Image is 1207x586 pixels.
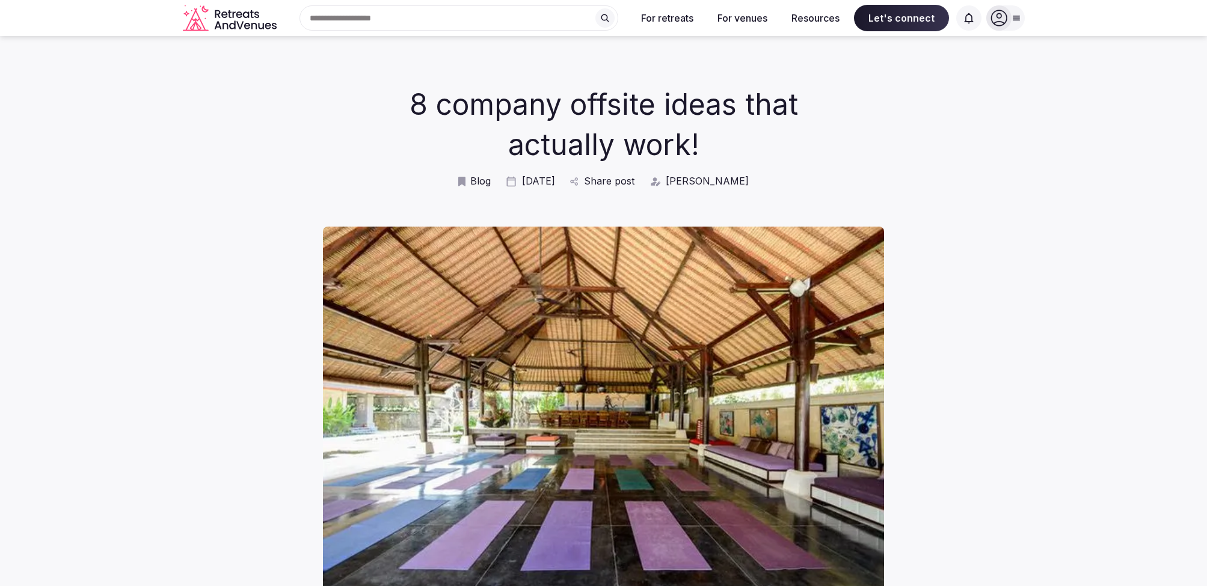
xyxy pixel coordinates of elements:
a: [PERSON_NAME] [649,174,749,188]
button: For venues [708,5,777,31]
button: Resources [782,5,849,31]
button: For retreats [631,5,703,31]
h1: 8 company offsite ideas that actually work! [358,84,849,165]
a: Blog [458,174,491,188]
span: Share post [584,174,634,188]
a: Visit the homepage [183,5,279,32]
svg: Retreats and Venues company logo [183,5,279,32]
span: Blog [470,174,491,188]
span: Let's connect [854,5,949,31]
span: [PERSON_NAME] [666,174,749,188]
